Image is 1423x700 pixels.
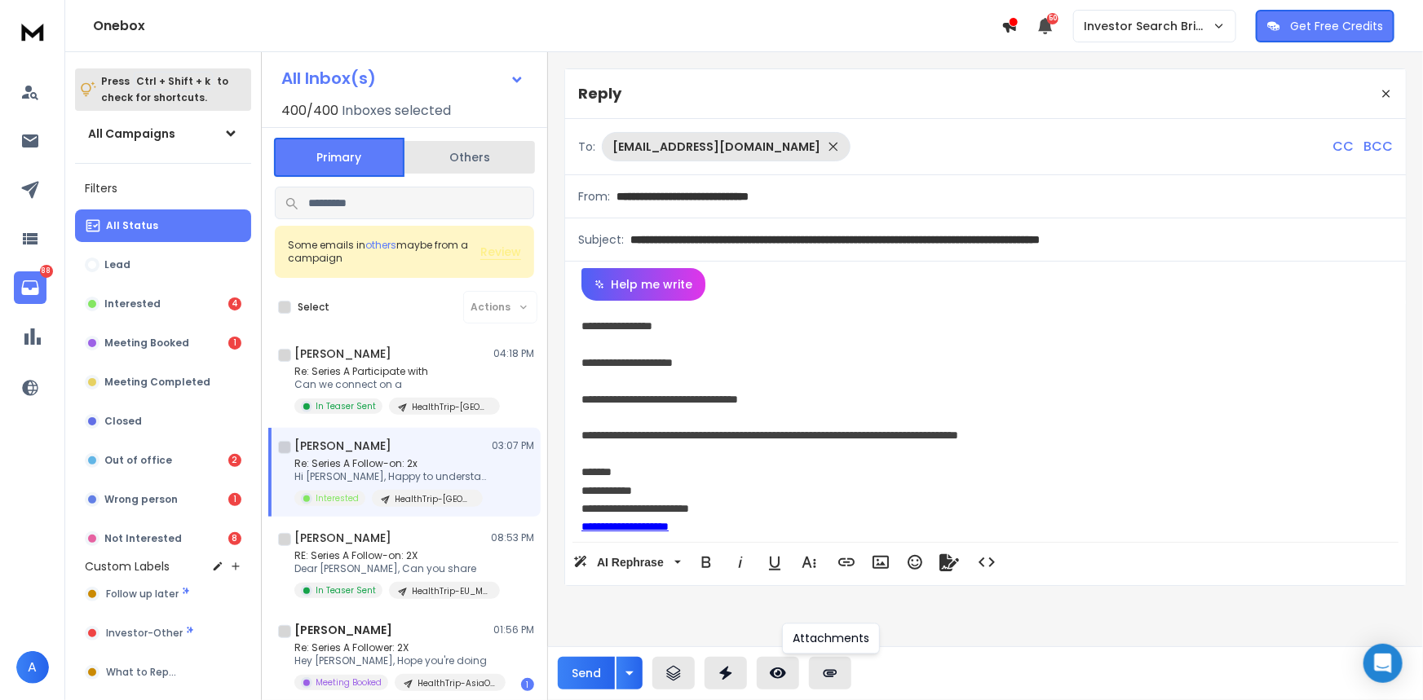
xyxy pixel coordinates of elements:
[491,531,534,544] p: 08:53 PM
[294,530,391,546] h1: [PERSON_NAME]
[294,470,490,483] p: Hi [PERSON_NAME], Happy to understand
[759,546,790,579] button: Underline (Ctrl+U)
[106,588,179,601] span: Follow up later
[101,73,228,106] p: Press to check for shortcuts.
[899,546,930,579] button: Emoticons
[228,493,241,506] div: 1
[40,265,53,278] p: 88
[75,327,251,359] button: Meeting Booked1
[492,439,534,452] p: 03:07 PM
[1290,18,1383,34] p: Get Free Credits
[75,483,251,516] button: Wrong person1
[493,347,534,360] p: 04:18 PM
[16,651,49,684] button: A
[294,549,490,562] p: RE: Series A Follow-on: 2X
[93,16,1001,36] h1: Onebox
[412,401,490,413] p: HealthTrip-[GEOGRAPHIC_DATA]
[1363,644,1403,683] div: Open Intercom Messenger
[14,271,46,304] a: 88
[316,400,376,412] p: In Teaser Sent
[294,654,490,667] p: Hey [PERSON_NAME], Hope you're doing
[934,546,965,579] button: Signature
[288,239,480,265] div: Some emails in maybe from a campaign
[16,16,49,46] img: logo
[85,558,170,575] h3: Custom Labels
[281,70,376,86] h1: All Inbox(s)
[294,457,490,470] p: Re: Series A Follow-on: 2x
[594,556,667,570] span: AI Rephrase
[75,578,251,610] button: Follow up later
[75,405,251,438] button: Closed
[75,249,251,281] button: Lead
[75,444,251,477] button: Out of office2
[75,209,251,242] button: All Status
[404,139,535,175] button: Others
[228,297,241,310] div: 4
[104,258,130,271] p: Lead
[294,365,490,378] p: Re: Series A Participate with
[612,139,820,155] p: [EMAIL_ADDRESS][DOMAIN_NAME]
[294,622,392,638] h1: [PERSON_NAME]
[480,244,521,260] span: Review
[342,101,451,121] h3: Inboxes selected
[294,378,490,391] p: Can we connect on a
[75,366,251,398] button: Meeting Completed
[581,268,705,301] button: Help me write
[558,657,615,689] button: Send
[1363,137,1393,156] p: BCC
[1332,137,1354,156] p: CC
[412,585,490,597] p: HealthTrip-EU_MENA_Afr 3
[75,117,251,150] button: All Campaigns
[395,493,473,505] p: HealthTrip-[GEOGRAPHIC_DATA]
[831,546,862,579] button: Insert Link (Ctrl+K)
[316,584,376,597] p: In Teaser Sent
[578,231,624,248] p: Subject:
[75,656,251,689] button: What to Reply
[281,101,338,121] span: 400 / 400
[268,62,537,95] button: All Inbox(s)
[75,617,251,649] button: Investor-Other
[134,72,213,90] span: Ctrl + Shift + k
[865,546,896,579] button: Insert Image (Ctrl+P)
[1047,13,1058,24] span: 50
[104,415,142,428] p: Closed
[316,676,382,689] p: Meeting Booked
[75,288,251,320] button: Interested4
[294,641,490,654] p: Re: Series A Follower: 2X
[106,627,183,640] span: Investor-Other
[493,623,534,636] p: 01:56 PM
[75,522,251,555] button: Not Interested8
[104,493,178,506] p: Wrong person
[570,546,684,579] button: AI Rephrase
[106,219,158,232] p: All Status
[228,532,241,545] div: 8
[782,623,880,654] div: Attachments
[793,546,824,579] button: More Text
[294,438,391,454] h1: [PERSON_NAME]
[578,188,610,205] p: From:
[521,678,534,691] div: 1
[106,666,176,679] span: What to Reply
[104,454,172,467] p: Out of office
[294,346,391,362] h1: [PERSON_NAME]
[418,677,496,689] p: HealthTrip-AsiaOceania 3
[1256,10,1394,42] button: Get Free Credits
[316,492,359,504] p: Interested
[1084,18,1213,34] p: Investor Search Brillwood
[228,454,241,467] div: 2
[298,301,329,314] label: Select
[75,177,251,200] h3: Filters
[578,82,621,105] p: Reply
[104,376,210,389] p: Meeting Completed
[578,139,595,155] p: To:
[104,532,182,545] p: Not Interested
[104,297,161,310] p: Interested
[104,337,189,350] p: Meeting Booked
[294,562,490,575] p: Dear [PERSON_NAME], Can you share
[228,337,241,350] div: 1
[971,546,1002,579] button: Code View
[88,125,175,142] h1: All Campaigns
[365,238,396,252] span: others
